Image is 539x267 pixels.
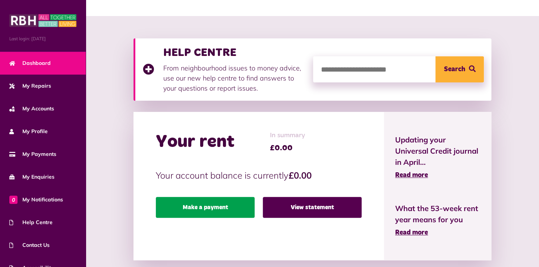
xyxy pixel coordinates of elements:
span: 0 [9,195,18,204]
a: Updating your Universal Credit journal in April... Read more [395,134,480,180]
h3: HELP CENTRE [163,46,306,59]
span: Read more [395,172,428,179]
strong: £0.00 [289,170,312,181]
span: My Enquiries [9,173,54,181]
span: Dashboard [9,59,51,67]
span: My Payments [9,150,56,158]
span: Updating your Universal Credit journal in April... [395,134,480,168]
h2: Your rent [156,131,234,153]
span: £0.00 [270,142,305,154]
span: My Repairs [9,82,51,90]
p: From neighbourhood issues to money advice, use our new help centre to find answers to your questi... [163,63,306,93]
p: Your account balance is currently [156,169,362,182]
a: View statement [263,197,362,218]
span: What the 53-week rent year means for you [395,203,480,225]
span: Contact Us [9,241,50,249]
a: Make a payment [156,197,255,218]
button: Search [435,56,484,82]
img: MyRBH [9,13,76,28]
a: What the 53-week rent year means for you Read more [395,203,480,238]
span: My Accounts [9,105,54,113]
span: My Profile [9,128,48,135]
span: My Notifications [9,196,63,204]
span: Search [444,56,465,82]
span: Read more [395,229,428,236]
span: Help Centre [9,219,53,226]
span: Last login: [DATE] [9,35,76,42]
span: In summary [270,131,305,141]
